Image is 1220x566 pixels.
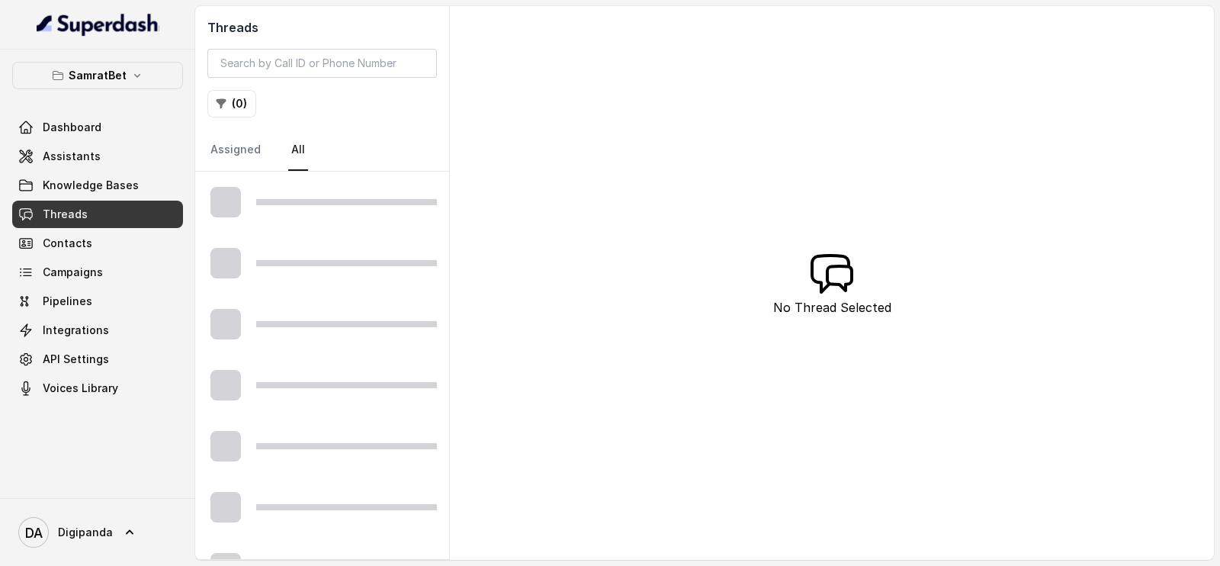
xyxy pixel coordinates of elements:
[12,375,183,402] a: Voices Library
[43,236,92,251] span: Contacts
[43,294,92,309] span: Pipelines
[207,130,264,171] a: Assigned
[43,120,101,135] span: Dashboard
[25,525,43,541] text: DA
[58,525,113,540] span: Digipanda
[207,49,437,78] input: Search by Call ID or Phone Number
[43,265,103,280] span: Campaigns
[12,172,183,199] a: Knowledge Bases
[43,207,88,222] span: Threads
[37,12,159,37] img: light.svg
[207,18,437,37] h2: Threads
[43,178,139,193] span: Knowledge Bases
[12,114,183,141] a: Dashboard
[12,201,183,228] a: Threads
[43,352,109,367] span: API Settings
[12,143,183,170] a: Assistants
[12,230,183,257] a: Contacts
[12,259,183,286] a: Campaigns
[43,381,118,396] span: Voices Library
[12,288,183,315] a: Pipelines
[12,346,183,373] a: API Settings
[12,511,183,554] a: Digipanda
[43,323,109,338] span: Integrations
[288,130,308,171] a: All
[773,298,891,317] p: No Thread Selected
[12,317,183,344] a: Integrations
[207,90,256,117] button: (0)
[69,66,127,85] p: SamratBet
[43,149,101,164] span: Assistants
[207,130,437,171] nav: Tabs
[12,62,183,89] button: SamratBet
